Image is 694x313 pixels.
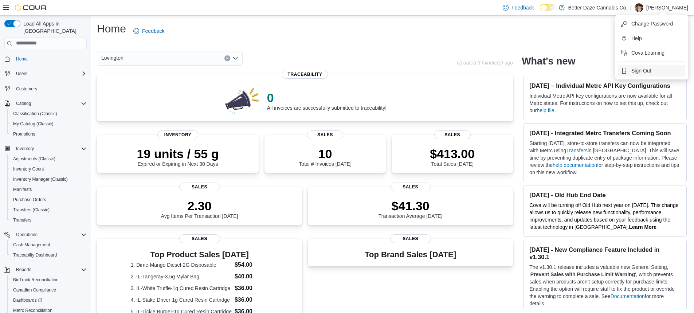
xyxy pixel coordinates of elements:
span: Cash Management [10,240,87,249]
span: Sales [390,234,431,243]
button: Open list of options [232,55,238,61]
button: Cash Management [7,240,90,250]
h3: Top Product Sales [DATE] [131,250,268,259]
span: Canadian Compliance [10,286,87,294]
a: Transfers [566,148,588,153]
h3: [DATE] – Individual Metrc API Key Configurations [529,82,681,89]
p: Updated 3 minute(s) ago [457,60,513,66]
span: Operations [13,230,87,239]
dt: 2. IL-Tangeray-3.5g Mylar Bag [131,273,232,280]
span: Sales [307,130,344,139]
a: Home [13,55,31,63]
a: Classification (Classic) [10,109,60,118]
span: Sales [179,234,220,243]
a: Learn More [629,224,656,230]
span: Adjustments (Classic) [10,154,87,163]
span: Home [16,56,28,62]
button: Transfers (Classic) [7,205,90,215]
span: Sales [390,183,431,191]
span: Dashboards [10,296,87,305]
span: Manifests [10,185,87,194]
span: Purchase Orders [10,195,87,204]
span: Lovington [101,54,123,62]
span: Reports [16,267,31,273]
button: Inventory Count [7,164,90,174]
a: Purchase Orders [10,195,49,204]
span: Classification (Classic) [13,111,57,117]
span: Promotions [10,130,87,138]
a: Feedback [500,0,537,15]
button: Canadian Compliance [7,285,90,295]
a: Manifests [10,185,35,194]
span: Reports [13,265,87,274]
p: $413.00 [430,146,475,161]
button: Reports [1,265,90,275]
button: Traceabilty Dashboard [7,250,90,260]
span: Sign Out [631,67,651,74]
dd: $40.00 [235,272,268,281]
span: Canadian Compliance [13,287,56,293]
span: Feedback [142,27,164,35]
span: Users [13,69,87,78]
span: Transfers (Classic) [10,206,87,214]
dd: $54.00 [235,261,268,269]
dt: 4. IL-Stake Driver-1g Cured Resin Cartridge [131,296,232,304]
span: Catalog [16,101,31,106]
button: Inventory Manager (Classic) [7,174,90,184]
a: Dashboards [10,296,45,305]
dd: $36.00 [235,284,268,293]
span: Sales [179,183,220,191]
span: Promotions [13,131,35,137]
dt: 1. Dime-Mango Diesel-2G Disposable [131,261,232,269]
span: BioTrack Reconciliation [13,277,59,283]
a: help documentation [553,162,597,168]
button: Home [1,54,90,64]
a: Transfers [10,216,34,224]
a: BioTrack Reconciliation [10,275,62,284]
span: Sales [434,130,471,139]
h3: [DATE] - Old Hub End Date [529,191,681,199]
button: Inventory [1,144,90,154]
span: Change Password [631,20,673,27]
span: Users [16,71,27,77]
p: 2.30 [161,199,238,213]
div: Total Sales [DATE] [430,146,475,167]
a: Transfers (Classic) [10,206,52,214]
span: Catalog [13,99,87,108]
span: Inventory Manager (Classic) [13,176,68,182]
div: Transaction Average [DATE] [379,199,443,219]
span: Load All Apps in [GEOGRAPHIC_DATA] [20,20,87,35]
button: Inventory [13,144,37,153]
img: 0 [223,86,261,115]
a: Inventory Count [10,165,47,173]
button: Change Password [618,18,685,30]
span: Inventory Count [13,166,44,172]
button: Customers [1,83,90,94]
div: All invoices are successfully submitted to traceability! [267,90,387,111]
span: Cash Management [13,242,50,248]
button: Catalog [1,98,90,109]
button: Catalog [13,99,34,108]
span: Purchase Orders [13,197,46,203]
button: Promotions [7,129,90,139]
p: | [630,3,632,12]
span: Traceability [282,70,328,79]
span: Customers [16,86,37,92]
div: Expired or Expiring in Next 30 Days [137,146,219,167]
dd: $36.00 [235,296,268,304]
h3: Top Brand Sales [DATE] [365,250,456,259]
span: Traceabilty Dashboard [13,252,57,258]
a: My Catalog (Classic) [10,120,56,128]
button: Users [13,69,30,78]
span: Transfers (Classic) [13,207,50,213]
span: Inventory [157,130,198,139]
p: 0 [267,90,387,105]
span: Cova will be turning off Old Hub next year on [DATE]. This change allows us to quickly release ne... [529,202,678,230]
h2: What's new [522,55,575,67]
span: Home [13,54,87,63]
span: Help [631,35,642,42]
span: Customers [13,84,87,93]
span: Inventory [13,144,87,153]
p: 19 units / 55 g [137,146,219,161]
